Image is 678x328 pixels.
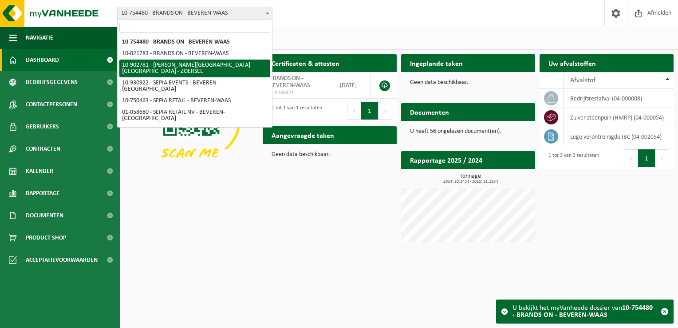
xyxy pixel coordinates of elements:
h2: Uw afvalstoffen [540,54,605,72]
li: 01-058680 - SEPIA RETAIL NV - BEVEREN-[GEOGRAPHIC_DATA] [119,107,270,124]
span: Kalender [26,160,53,182]
span: Dashboard [26,49,59,71]
span: BRANDS ON - BEVEREN-WAAS [269,75,310,89]
span: Documenten [26,204,63,227]
li: 10-821783 - BRANDS ON - BEVEREN-WAAS [119,48,270,60]
li: 10-930922 - SEPIA EVENTS - BEVEREN-[GEOGRAPHIC_DATA] [119,77,270,95]
button: Previous [347,102,361,120]
span: Contactpersonen [26,93,77,116]
span: Contracten [26,138,60,160]
button: Previous [624,149,638,167]
td: Lege verontreinigde IBC (04-002054) [564,127,674,146]
span: 2024: 20,343 t - 2025: 11,226 t [406,180,535,184]
h3: Tonnage [406,173,535,184]
div: 1 tot 3 van 3 resultaten [544,148,599,168]
span: Product Shop [26,227,66,249]
span: 10-754480 - BRANDS ON - BEVEREN-WAAS [117,7,272,20]
div: U bekijkt het myVanheede dossier van [512,300,656,323]
li: 10-902781 - [PERSON_NAME][GEOGRAPHIC_DATA] [GEOGRAPHIC_DATA] - ZOERSEL [119,60,270,77]
p: U heeft 56 ongelezen document(en). [410,128,526,135]
h2: Rapportage 2025 / 2024 [401,151,491,168]
span: VLA706321 [269,89,326,96]
span: Acceptatievoorwaarden [26,249,98,271]
h2: Aangevraagde taken [263,126,343,144]
span: Afvalstof [570,77,595,84]
span: Rapportage [26,182,60,204]
button: 1 [361,102,378,120]
p: Geen data beschikbaar. [272,152,388,158]
h2: Documenten [401,103,458,120]
span: Navigatie [26,27,53,49]
div: 1 tot 1 van 1 resultaten [267,101,322,120]
button: Next [378,102,392,120]
button: 1 [638,149,655,167]
td: bedrijfsrestafval (04-000008) [564,89,674,108]
a: Bekijk rapportage [469,168,534,186]
span: 10-754480 - BRANDS ON - BEVEREN-WAAS [118,7,272,20]
li: 10-750463 - SEPIA RETAIL - BEVEREN-WAAS [119,95,270,107]
h2: Certificaten & attesten [263,54,348,72]
li: 10-754480 - BRANDS ON - BEVEREN-WAAS [119,36,270,48]
span: Bedrijfsgegevens [26,71,78,93]
span: Gebruikers [26,116,59,138]
strong: 10-754480 - BRANDS ON - BEVEREN-WAAS [512,304,653,319]
li: 10-918625 - [PERSON_NAME][GEOGRAPHIC_DATA] - [GEOGRAPHIC_DATA] - [GEOGRAPHIC_DATA]-[GEOGRAPHIC_DATA] [119,124,270,148]
td: zuiver steenpuin (HMRP) (04-000054) [564,108,674,127]
p: Geen data beschikbaar. [410,80,526,86]
button: Next [655,149,669,167]
td: [DATE] [333,72,371,99]
h2: Ingeplande taken [401,54,472,72]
